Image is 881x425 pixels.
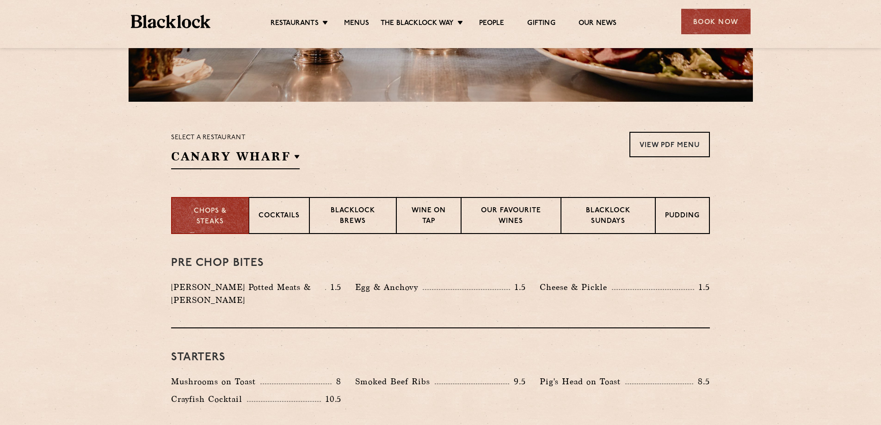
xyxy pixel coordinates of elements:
[471,206,551,228] p: Our favourite wines
[171,393,247,406] p: Crayfish Cocktail
[510,281,526,293] p: 1.5
[355,281,423,294] p: Egg & Anchovy
[694,281,710,293] p: 1.5
[332,376,341,388] p: 8
[629,132,710,157] a: View PDF Menu
[319,206,387,228] p: Blacklock Brews
[171,132,300,144] p: Select a restaurant
[355,375,435,388] p: Smoked Beef Ribs
[321,393,341,405] p: 10.5
[527,19,555,29] a: Gifting
[571,206,646,228] p: Blacklock Sundays
[540,375,625,388] p: Pig's Head on Toast
[171,375,260,388] p: Mushrooms on Toast
[171,148,300,169] h2: Canary Wharf
[259,211,300,222] p: Cocktails
[181,206,239,227] p: Chops & Steaks
[344,19,369,29] a: Menus
[509,376,526,388] p: 9.5
[131,15,211,28] img: BL_Textured_Logo-footer-cropped.svg
[171,257,710,269] h3: Pre Chop Bites
[381,19,454,29] a: The Blacklock Way
[540,281,612,294] p: Cheese & Pickle
[326,281,342,293] p: 1.5
[665,211,700,222] p: Pudding
[171,281,325,307] p: [PERSON_NAME] Potted Meats & [PERSON_NAME]
[406,206,451,228] p: Wine on Tap
[681,9,751,34] div: Book Now
[271,19,319,29] a: Restaurants
[171,351,710,363] h3: Starters
[579,19,617,29] a: Our News
[479,19,504,29] a: People
[693,376,710,388] p: 8.5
